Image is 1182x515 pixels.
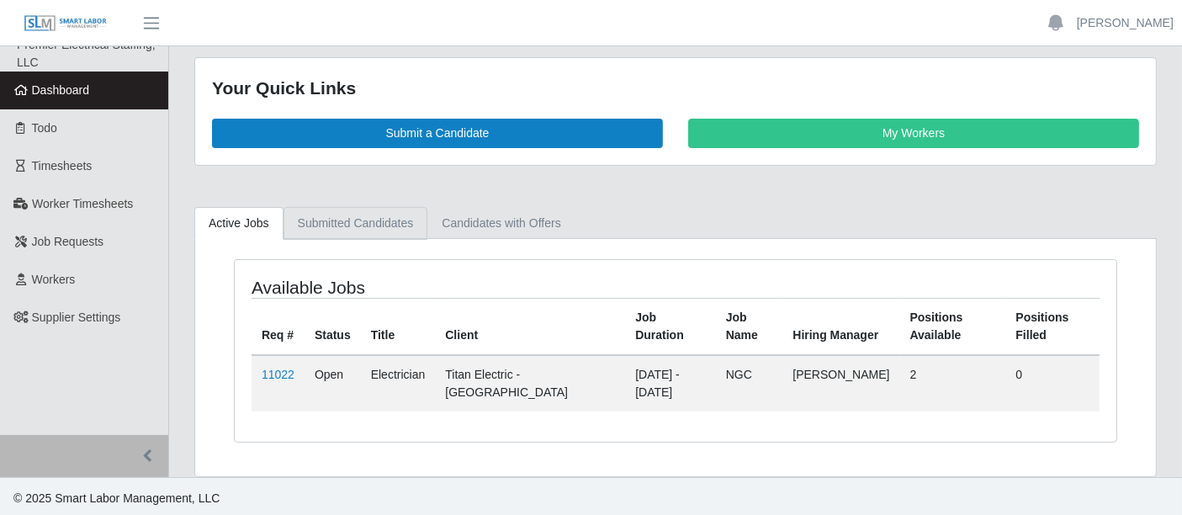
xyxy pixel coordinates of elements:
a: Submit a Candidate [212,119,663,148]
a: 11022 [262,368,294,381]
span: Todo [32,121,57,135]
td: NGC [716,355,783,411]
a: Candidates with Offers [427,207,575,240]
a: My Workers [688,119,1139,148]
th: Job Name [716,298,783,355]
a: [PERSON_NAME] [1077,14,1174,32]
td: [PERSON_NAME] [782,355,899,411]
img: SLM Logo [24,14,108,33]
td: 0 [1005,355,1100,411]
th: Job Duration [625,298,716,355]
td: Titan Electric - [GEOGRAPHIC_DATA] [435,355,625,411]
td: Electrician [361,355,436,411]
th: Positions Filled [1005,298,1100,355]
a: Active Jobs [194,207,284,240]
th: Positions Available [900,298,1006,355]
td: [DATE] - [DATE] [625,355,716,411]
span: Worker Timesheets [32,197,133,210]
a: Submitted Candidates [284,207,428,240]
div: Your Quick Links [212,75,1139,102]
span: Timesheets [32,159,93,173]
td: 2 [900,355,1006,411]
span: © 2025 Smart Labor Management, LLC [13,491,220,505]
td: Open [305,355,361,411]
span: Workers [32,273,76,286]
span: Job Requests [32,235,104,248]
th: Client [435,298,625,355]
th: Title [361,298,436,355]
span: Dashboard [32,83,90,97]
h4: Available Jobs [252,277,591,298]
span: Supplier Settings [32,311,121,324]
th: Status [305,298,361,355]
th: Req # [252,298,305,355]
th: Hiring Manager [782,298,899,355]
